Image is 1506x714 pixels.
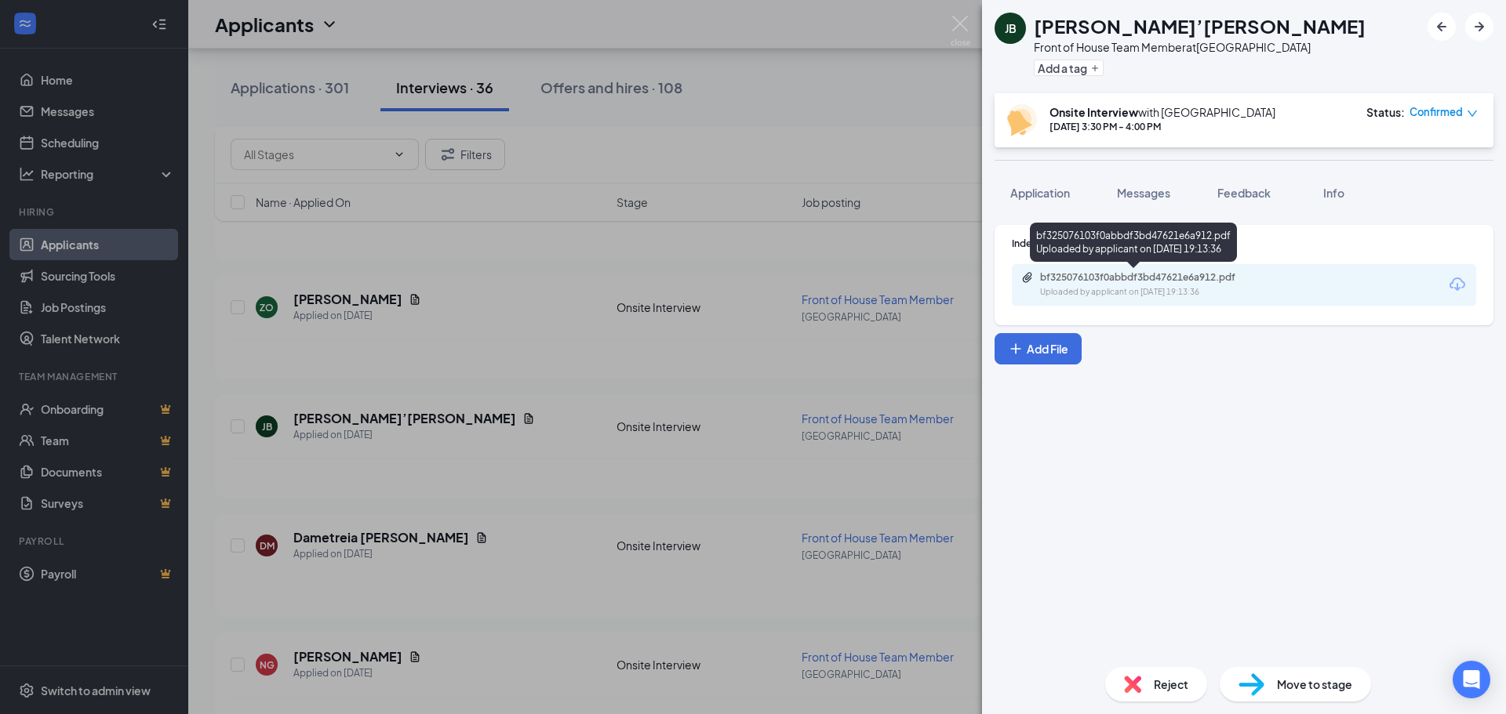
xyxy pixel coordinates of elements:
button: ArrowLeftNew [1428,13,1456,41]
span: Confirmed [1410,104,1463,120]
div: Status : [1366,104,1405,120]
button: ArrowRight [1465,13,1493,41]
span: Application [1010,186,1070,200]
span: Info [1323,186,1344,200]
svg: ArrowLeftNew [1432,17,1451,36]
div: JB [1005,20,1017,36]
svg: Plus [1008,341,1024,357]
div: with [GEOGRAPHIC_DATA] [1049,104,1275,120]
div: bf325076103f0abbdf3bd47621e6a912.pdf [1040,271,1260,284]
div: Indeed Resume [1012,237,1476,250]
svg: Download [1448,275,1467,294]
button: PlusAdd a tag [1034,60,1104,76]
span: Move to stage [1277,676,1352,693]
b: Onsite Interview [1049,105,1138,119]
span: Feedback [1217,186,1271,200]
h1: [PERSON_NAME]’[PERSON_NAME] [1034,13,1366,39]
div: bf325076103f0abbdf3bd47621e6a912.pdf Uploaded by applicant on [DATE] 19:13:36 [1030,223,1237,262]
div: [DATE] 3:30 PM - 4:00 PM [1049,120,1275,133]
div: Open Intercom Messenger [1453,661,1490,698]
div: Uploaded by applicant on [DATE] 19:13:36 [1040,286,1275,299]
button: Add FilePlus [995,333,1082,364]
svg: Paperclip [1021,271,1034,284]
span: Messages [1117,186,1170,200]
svg: ArrowRight [1470,17,1489,36]
span: Reject [1154,676,1188,693]
div: Front of House Team Member at [GEOGRAPHIC_DATA] [1034,39,1366,55]
a: Paperclipbf325076103f0abbdf3bd47621e6a912.pdfUploaded by applicant on [DATE] 19:13:36 [1021,271,1275,299]
span: down [1467,108,1478,119]
svg: Plus [1090,63,1100,73]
